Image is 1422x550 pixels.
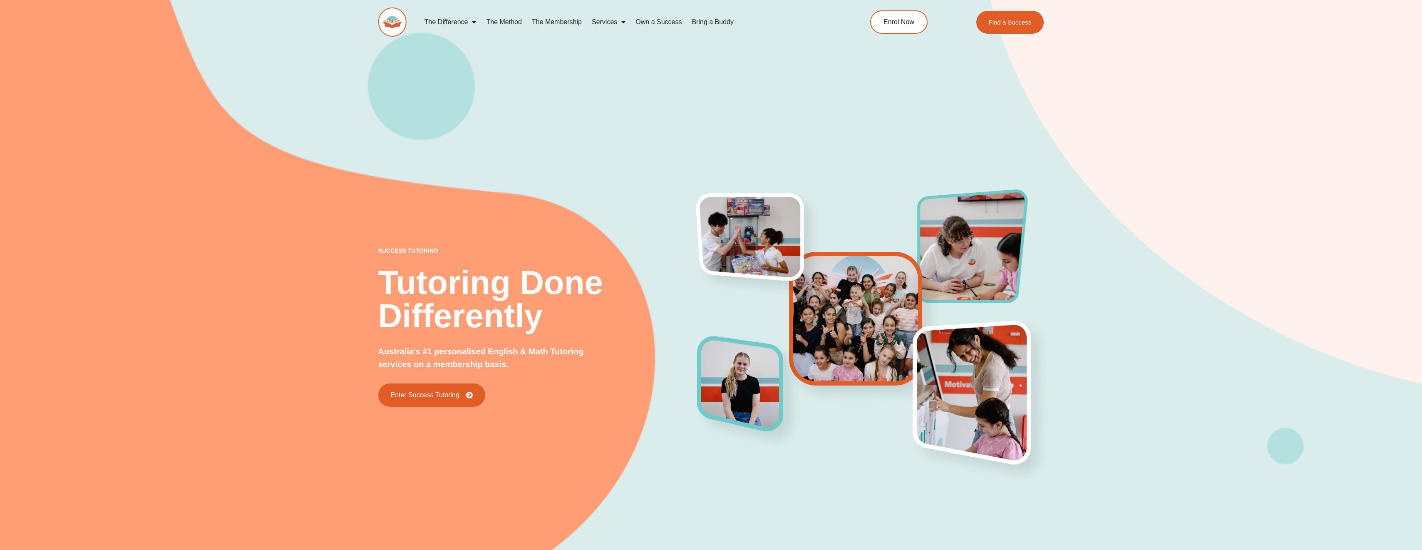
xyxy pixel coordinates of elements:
span: Enter Success Tutoring [391,392,459,398]
p: success tutoring [378,248,698,254]
a: Own a Success [630,12,687,32]
a: The Method [481,12,526,32]
p: Australia's #1 personalised English & Math Tutoring services on a membership basis. [378,345,612,371]
nav: Menu [419,12,832,32]
a: Bring a Buddy [687,12,739,32]
h2: Tutoring Done Differently [378,266,698,333]
a: Find a Success [976,11,1044,34]
a: Enrol Now [870,10,928,34]
a: The Difference [419,12,481,32]
a: The Membership [527,12,587,32]
span: Find a Success [989,19,1032,25]
a: Services [587,12,630,32]
span: Enrol Now [883,19,914,25]
a: Enter Success Tutoring [378,383,485,407]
